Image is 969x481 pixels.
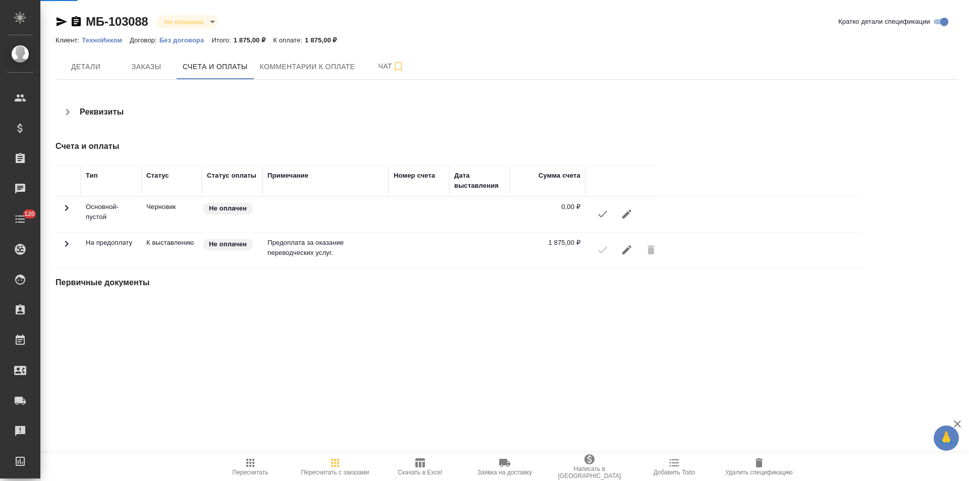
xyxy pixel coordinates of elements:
[159,36,212,44] p: Без договора
[161,18,206,26] button: Не оплачена
[209,203,247,213] p: Не оплачен
[146,171,169,181] div: Статус
[61,208,73,216] span: Toggle Row Expanded
[207,171,256,181] div: Статус оплаты
[209,239,247,249] p: Не оплачен
[260,61,355,73] span: Комментарии к оплате
[70,16,82,28] button: Скопировать ссылку
[18,209,41,219] span: 120
[510,197,585,232] td: 0,00 ₽
[156,15,219,29] div: Не оплачена
[3,206,38,232] a: 120
[510,233,585,268] td: 1 875,00 ₽
[56,140,657,152] h4: Счета и оплаты
[615,238,639,262] button: Редактировать
[82,36,130,44] p: ТехноИнком
[392,61,404,73] svg: Подписаться
[938,427,955,449] span: 🙏
[122,61,171,73] span: Заказы
[838,17,930,27] span: Кратко детали спецификации
[86,171,98,181] div: Тип
[234,36,274,44] p: 1 875,00 ₽
[305,36,345,44] p: 1 875,00 ₽
[56,16,68,28] button: Скопировать ссылку для ЯМессенджера
[61,244,73,251] span: Toggle Row Expanded
[130,36,159,44] p: Договор:
[394,171,435,181] div: Номер счета
[211,36,233,44] p: Итого:
[80,106,124,118] h4: Реквизиты
[56,36,82,44] p: Клиент:
[615,202,639,226] button: Редактировать
[267,171,308,181] div: Примечание
[539,171,580,181] div: Сумма счета
[454,171,505,191] div: Дата выставления
[183,61,248,73] span: Счета и оплаты
[590,202,615,226] button: К выставлению
[273,36,305,44] p: К оплате:
[56,277,657,289] h4: Первичные документы
[82,35,130,44] a: ТехноИнком
[367,60,415,73] span: Чат
[267,238,384,258] p: Предоплата за оказание переводческих услуг.
[146,202,197,212] p: Можно менять сумму счета, создавать счет на предоплату, вносить изменения и пересчитывать специю
[81,197,141,232] td: Основной-пустой
[86,15,148,28] a: МБ-103088
[62,61,110,73] span: Детали
[146,238,197,248] p: Счет отправлен к выставлению в ардеп, но в 1С не выгружен еще, разблокировать можно только на сто...
[81,233,141,268] td: На предоплату
[934,425,959,451] button: 🙏
[159,35,212,44] a: Без договора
